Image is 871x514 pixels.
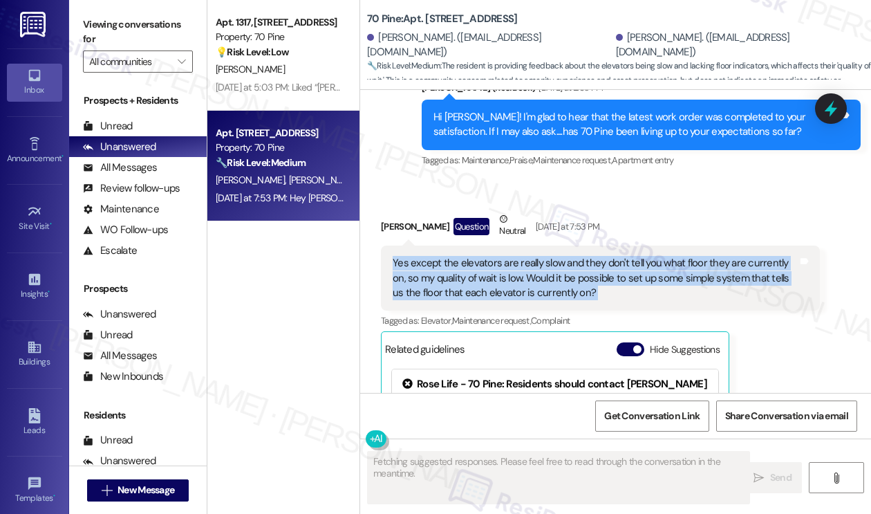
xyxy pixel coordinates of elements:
[102,485,112,496] i: 
[83,244,137,258] div: Escalate
[381,212,820,246] div: [PERSON_NAME]
[453,218,490,235] div: Question
[616,30,861,60] div: [PERSON_NAME]. ([EMAIL_ADDRESS][DOMAIN_NAME])
[367,60,440,71] strong: 🔧 Risk Level: Medium
[216,140,344,155] div: Property: 70 Pine
[48,287,50,297] span: •
[69,408,207,423] div: Residents
[496,212,528,241] div: Neutral
[83,14,193,51] label: Viewing conversations for
[69,282,207,296] div: Prospects
[770,470,792,485] span: Send
[533,154,612,166] span: Maintenance request ,
[509,154,533,166] span: Praise ,
[650,342,720,357] label: Hide Suggestions
[7,404,62,441] a: Leads
[289,174,358,186] span: [PERSON_NAME]
[83,181,180,196] div: Review follow-ups
[421,315,452,327] span: Elevator ,
[462,154,509,166] span: Maintenance ,
[20,12,48,37] img: ResiDesk Logo
[7,336,62,373] a: Buildings
[831,472,841,484] i: 
[83,349,157,363] div: All Messages
[422,80,861,100] div: [PERSON_NAME] (ResiDesk)
[393,256,798,300] div: Yes except the elevators are really slow and they don't tell you what floor they are currently on...
[216,46,289,58] strong: 💡 Risk Level: Low
[178,56,185,67] i: 
[368,452,749,504] textarea: Fetching suggested responses. Please feel free to read through the conversation in the meantime.
[83,454,156,468] div: Unanswered
[83,119,133,134] div: Unread
[83,160,157,175] div: All Messages
[89,51,171,73] input: All communities
[433,110,839,140] div: Hi [PERSON_NAME]! I'm glad to hear that the latest work order was completed to your satisfaction....
[604,409,700,423] span: Get Conversation Link
[83,223,168,237] div: WO Follow-ups
[385,342,465,362] div: Related guidelines
[83,307,156,322] div: Unanswered
[452,315,531,327] span: Maintenance request ,
[216,63,285,75] span: [PERSON_NAME]
[367,30,612,60] div: [PERSON_NAME]. ([EMAIL_ADDRESS][DOMAIN_NAME])
[216,15,344,30] div: Apt. 1317, [STREET_ADDRESS]
[381,311,820,331] div: Tagged as:
[7,64,62,101] a: Inbox
[753,472,764,484] i: 
[87,479,189,502] button: New Message
[216,30,344,44] div: Property: 70 Pine
[53,491,55,501] span: •
[118,483,174,497] span: New Message
[216,126,344,140] div: Apt. [STREET_ADDRESS]
[62,152,64,161] span: •
[422,150,861,170] div: Tagged as:
[367,59,871,103] span: : The resident is providing feedback about the elevators being slow and lacking floor indicators,...
[532,219,600,234] div: [DATE] at 7:53 PM
[83,328,133,342] div: Unread
[69,93,207,108] div: Prospects + Residents
[7,472,62,509] a: Templates •
[83,369,163,384] div: New Inbounds
[367,12,517,26] b: 70 Pine: Apt. [STREET_ADDRESS]
[83,433,133,448] div: Unread
[612,154,673,166] span: Apartment entry
[595,401,709,432] button: Get Conversation Link
[83,202,159,217] div: Maintenance
[402,377,708,437] div: Rose Life - 70 Pine: Residents should contact [PERSON_NAME] and [PERSON_NAME] at [EMAIL_ADDRESS][...
[725,409,848,423] span: Share Conversation via email
[83,140,156,154] div: Unanswered
[531,315,570,327] span: Complaint
[716,401,857,432] button: Share Conversation via email
[7,200,62,237] a: Site Visit •
[216,156,306,169] strong: 🔧 Risk Level: Medium
[743,462,802,493] button: Send
[7,268,62,305] a: Insights •
[50,219,52,229] span: •
[216,174,289,186] span: [PERSON_NAME]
